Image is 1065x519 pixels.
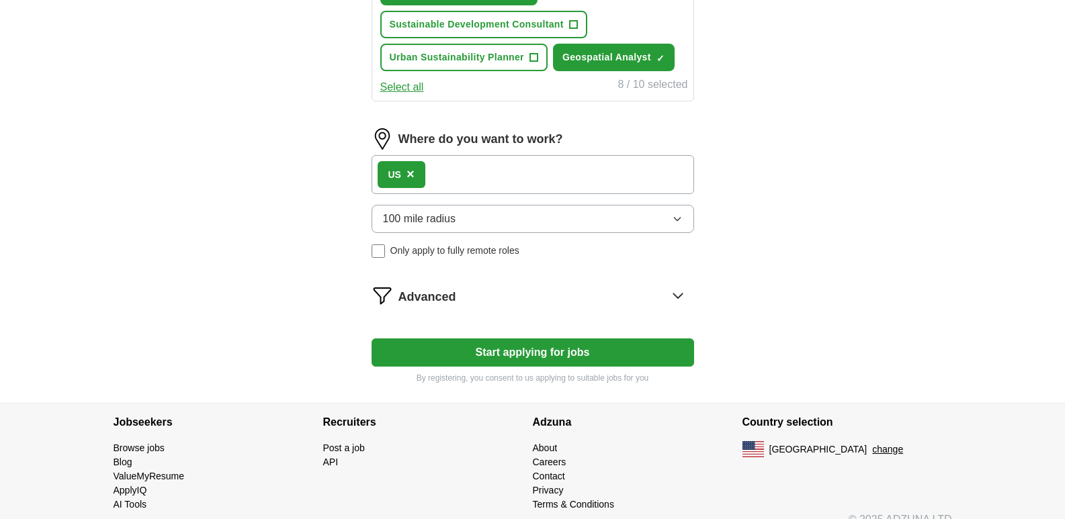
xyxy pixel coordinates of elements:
a: Privacy [533,485,564,496]
button: Urban Sustainability Planner [380,44,548,71]
input: Only apply to fully remote roles [372,244,385,258]
a: About [533,442,558,453]
span: Sustainable Development Consultant [390,17,564,32]
span: Only apply to fully remote roles [390,244,519,258]
label: Where do you want to work? [398,130,563,148]
button: 100 mile radius [372,205,694,233]
span: Urban Sustainability Planner [390,50,524,64]
a: Contact [533,471,565,481]
a: API [323,457,339,467]
button: Sustainable Development Consultant [380,11,587,38]
div: US [388,168,401,182]
button: × [407,164,415,185]
div: 8 / 10 selected [617,77,687,95]
span: Geospatial Analyst [562,50,651,64]
a: Browse jobs [114,442,165,453]
a: Post a job [323,442,365,453]
p: By registering, you consent to us applying to suitable jobs for you [372,372,694,384]
span: ✓ [656,53,665,64]
span: [GEOGRAPHIC_DATA] [769,442,867,457]
button: Start applying for jobs [372,338,694,367]
button: Geospatial Analyst✓ [553,44,675,71]
a: ValueMyResume [114,471,185,481]
img: filter [372,285,393,306]
span: × [407,167,415,181]
a: Blog [114,457,132,467]
button: Select all [380,79,424,95]
img: location.png [372,128,393,150]
a: Terms & Conditions [533,499,614,510]
a: AI Tools [114,499,147,510]
span: 100 mile radius [383,211,456,227]
a: ApplyIQ [114,485,147,496]
h4: Country selection [742,404,952,441]
button: change [872,442,903,457]
img: US flag [742,441,764,457]
span: Advanced [398,288,456,306]
a: Careers [533,457,566,467]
